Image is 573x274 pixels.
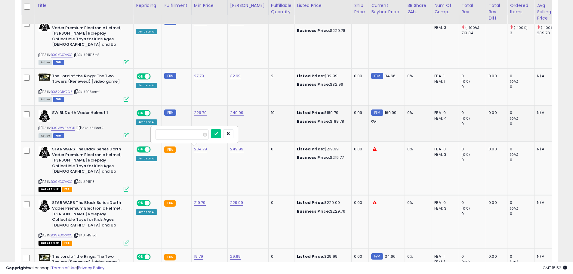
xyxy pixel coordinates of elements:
[488,2,505,21] div: Total Rev. Diff.
[510,73,534,79] div: 0
[297,110,324,115] b: Listed Price:
[354,2,366,15] div: Ship Price
[488,254,503,259] div: 0.00
[297,110,347,115] div: $189.79
[537,2,559,21] div: Avg Selling Price
[488,200,503,205] div: 0.00
[297,82,330,87] b: Business Price:
[510,200,534,205] div: 0
[271,110,290,115] div: 10
[537,146,557,152] div: N/A
[510,146,534,152] div: 0
[371,253,383,260] small: FBM
[136,29,157,34] div: Amazon AI
[39,110,129,137] div: ASIN:
[53,97,64,102] span: FBM
[297,73,324,79] b: Listed Price:
[136,2,159,9] div: Repricing
[297,155,330,160] b: Business Price:
[150,201,159,206] span: OFF
[297,119,330,124] b: Business Price:
[73,179,94,184] span: | SKU: 14513
[39,110,51,122] img: 41PAb6loppL._SL40_.jpg
[194,254,203,260] a: 19.79
[371,109,383,116] small: FBM
[297,254,347,259] div: $29.99
[39,200,129,245] div: ASIN:
[150,147,159,152] span: OFF
[434,79,454,84] div: FBM: 1
[510,254,534,259] div: 0
[271,200,290,205] div: 0
[230,254,241,260] a: 29.99
[407,200,427,205] div: 0%
[271,146,290,152] div: 0
[354,200,364,205] div: 0.00
[39,20,129,64] div: ASIN:
[297,28,330,33] b: Business Price:
[461,146,486,152] div: 0
[39,200,51,212] img: 41kX+M3d8cL._SL40_.jpg
[434,254,454,259] div: FBA: 1
[52,200,125,229] b: STAR WARS The Black Series Darth Vader Premium Electronic Helmet, [PERSON_NAME] Roleplay Collecti...
[230,146,244,152] a: 249.99
[461,200,486,205] div: 0
[194,73,204,79] a: 27.79
[537,110,557,115] div: N/A
[52,146,125,176] b: STAR WARS The Black Series Darth Vader Premium Electronic Helmet, [PERSON_NAME] Roleplay Collecti...
[407,254,427,259] div: 0%
[461,2,483,15] div: Total Rev.
[537,200,557,205] div: N/A
[407,146,427,152] div: 0%
[137,111,145,116] span: ON
[51,179,72,184] a: B09XGXRVXC
[465,25,479,30] small: (-100%)
[461,30,486,36] div: 719.34
[537,73,557,79] div: N/A
[510,152,518,157] small: (0%)
[136,119,157,125] div: Amazon AI
[51,233,72,238] a: B09XGXRVXC
[434,73,454,79] div: FBA: 1
[510,211,534,217] div: 0
[150,111,159,116] span: OFF
[407,2,429,15] div: BB Share 24h.
[297,146,324,152] b: Listed Price:
[461,79,470,84] small: (0%)
[39,254,51,261] img: 5144AsGt6QL._SL40_.jpg
[194,2,225,9] div: Min Price
[137,74,145,79] span: ON
[37,2,131,9] div: Title
[461,254,486,259] div: 0
[73,89,100,94] span: | SKU: 193crmf
[537,30,561,36] div: 239.78
[39,187,61,192] span: All listings that are currently out of stock and unavailable for purchase on Amazon
[510,116,518,121] small: (0%)
[137,201,145,206] span: ON
[434,200,454,205] div: FBA: 0
[230,110,244,116] a: 249.99
[297,254,324,259] b: Listed Price:
[136,156,157,161] div: Amazon AI
[39,146,51,159] img: 41kX+M3d8cL._SL40_.jpg
[434,152,454,157] div: FBM: 3
[510,79,518,84] small: (0%)
[434,110,454,115] div: FBA: 0
[62,241,72,246] span: FBA
[371,2,402,15] div: Current Buybox Price
[297,82,347,87] div: $32.96
[371,73,383,79] small: FBM
[39,133,52,138] span: All listings currently available for purchase on Amazon
[230,200,243,206] a: 229.99
[62,187,72,192] span: FBA
[6,265,28,271] strong: Copyright
[510,157,534,163] div: 0
[461,73,486,79] div: 0
[39,97,52,102] span: All listings currently available for purchase on Amazon
[461,211,486,217] div: 0
[461,116,470,121] small: (0%)
[39,20,51,32] img: 41kX+M3d8cL._SL40_.jpg
[510,2,532,15] div: Ordered Items
[136,209,157,215] div: Amazon AI
[52,20,125,49] b: STAR WARS The Black Series Darth Vader Premium Electronic Helmet, [PERSON_NAME] Roleplay Collecti...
